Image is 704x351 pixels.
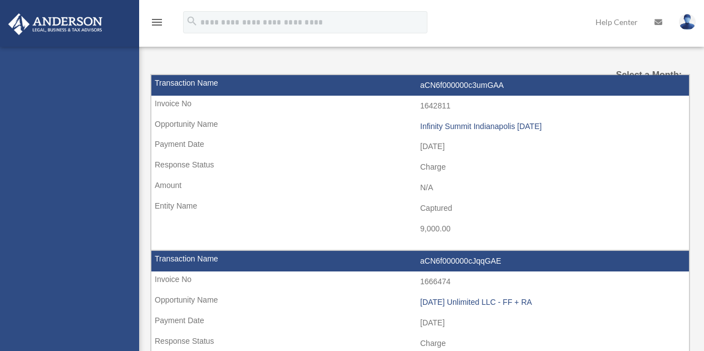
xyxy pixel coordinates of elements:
[151,157,689,178] td: Charge
[151,271,689,293] td: 1666474
[151,198,689,219] td: Captured
[151,96,689,117] td: 1642811
[186,15,198,27] i: search
[151,177,689,199] td: N/A
[151,251,689,272] td: aCN6f000000cJqqGAE
[608,67,682,83] label: Select a Month:
[5,13,106,35] img: Anderson Advisors Platinum Portal
[420,122,683,131] div: Infinity Summit Indianapolis [DATE]
[150,16,164,29] i: menu
[679,14,696,30] img: User Pic
[420,298,683,307] div: [DATE] Unlimited LLC - FF + RA
[151,219,689,240] td: 9,000.00
[151,136,689,157] td: [DATE]
[151,313,689,334] td: [DATE]
[150,19,164,29] a: menu
[151,75,689,96] td: aCN6f000000c3umGAA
